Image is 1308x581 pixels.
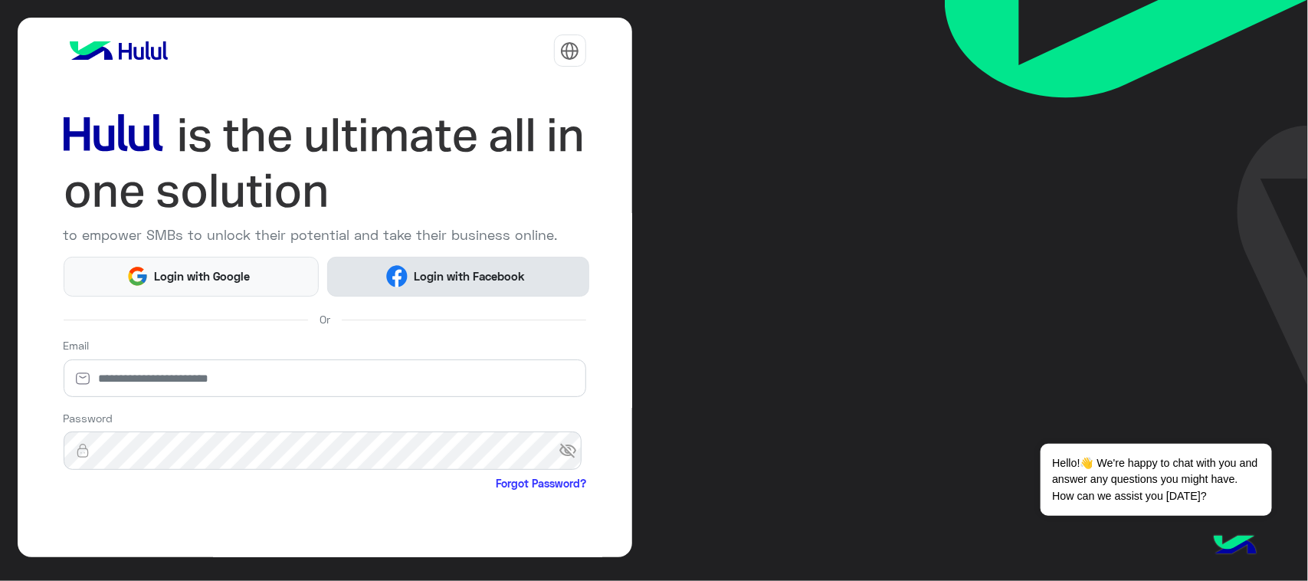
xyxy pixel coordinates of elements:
[386,265,408,287] img: Facebook
[64,337,90,353] label: Email
[64,410,113,426] label: Password
[1041,444,1271,516] span: Hello!👋 We're happy to chat with you and answer any questions you might have. How can we assist y...
[496,475,586,491] a: Forgot Password?
[1208,520,1262,573] img: hulul-logo.png
[320,311,330,327] span: Or
[64,35,174,66] img: logo
[126,265,149,287] img: Google
[64,494,297,554] iframe: reCAPTCHA
[64,225,586,245] p: to empower SMBs to unlock their potential and take their business online.
[327,257,588,297] button: Login with Facebook
[559,437,586,464] span: visibility_off
[64,257,320,297] button: Login with Google
[149,268,256,285] span: Login with Google
[408,268,530,285] span: Login with Facebook
[560,41,579,61] img: tab
[64,371,102,386] img: email
[64,107,586,219] img: hululLoginTitle_EN.svg
[64,443,102,458] img: lock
